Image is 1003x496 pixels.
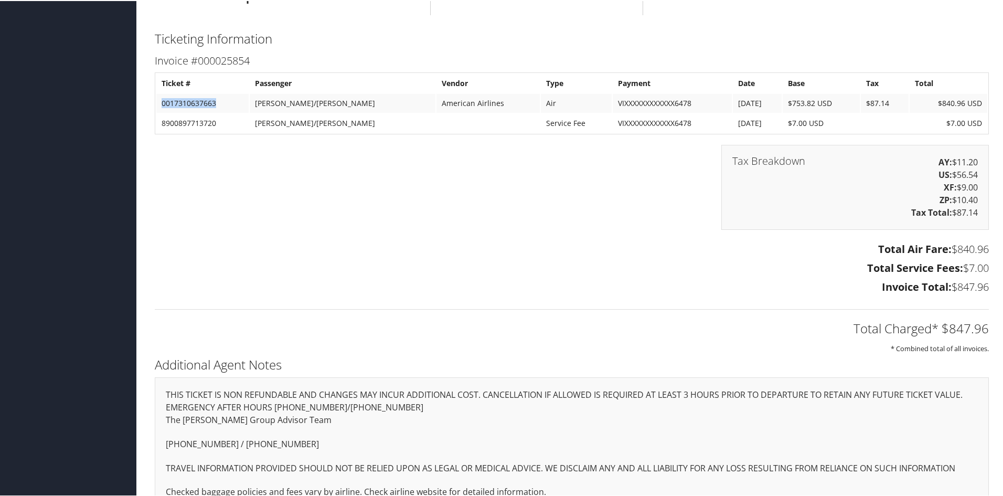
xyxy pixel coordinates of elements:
h3: $840.96 [155,241,989,256]
strong: Total Service Fees: [867,260,963,274]
td: $87.14 [861,93,909,112]
strong: Invoice Total: [882,279,952,293]
td: [DATE] [733,113,781,132]
th: Total [910,73,987,92]
td: 0017310637663 [156,93,249,112]
th: Passenger [250,73,435,92]
small: * Combined total of all invoices. [891,343,989,352]
h2: Ticketing Information [155,29,989,47]
td: 8900897713720 [156,113,249,132]
strong: ZP: [940,193,952,205]
td: $840.96 USD [910,93,987,112]
p: The [PERSON_NAME] Group Advisor Team [166,413,978,426]
td: [PERSON_NAME]/[PERSON_NAME] [250,113,435,132]
td: American Airlines [436,93,540,112]
strong: Tax Total: [911,206,952,217]
p: [PHONE_NUMBER] / [PHONE_NUMBER] [166,437,978,450]
th: Vendor [436,73,540,92]
td: VIXXXXXXXXXXXX6478 [613,93,732,112]
td: Air [541,93,612,112]
th: Tax [861,73,909,92]
th: Date [733,73,781,92]
p: TRAVEL INFORMATION PROVIDED SHOULD NOT BE RELIED UPON AS LEGAL OR MEDICAL ADVICE. WE DISCLAIM ANY... [166,461,978,474]
div: $11.20 $56.54 $9.00 $10.40 $87.14 [721,144,989,229]
h3: $7.00 [155,260,989,275]
h2: Total Charged* $847.96 [155,319,989,336]
th: Base [783,73,860,92]
strong: AY: [938,155,952,167]
td: $7.00 USD [783,113,860,132]
h3: $847.96 [155,279,989,293]
td: $753.82 USD [783,93,860,112]
strong: XF: [944,181,957,192]
td: $7.00 USD [910,113,987,132]
th: Type [541,73,612,92]
h3: Invoice #000025854 [155,52,989,67]
td: [DATE] [733,93,781,112]
td: Service Fee [541,113,612,132]
th: Payment [613,73,732,92]
td: [PERSON_NAME]/[PERSON_NAME] [250,93,435,112]
strong: US: [938,168,952,180]
strong: Total Air Fare: [878,241,952,255]
td: VIXXXXXXXXXXXX6478 [613,113,732,132]
th: Ticket # [156,73,249,92]
h2: Additional Agent Notes [155,355,989,373]
h3: Tax Breakdown [732,155,805,165]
